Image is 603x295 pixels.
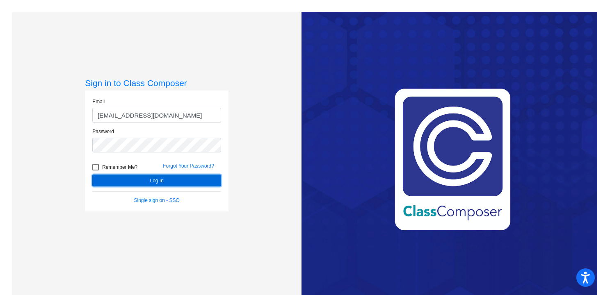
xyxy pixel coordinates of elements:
label: Password [92,128,114,135]
span: Remember Me? [102,162,137,172]
label: Email [92,98,105,105]
a: Forgot Your Password? [163,163,214,169]
h3: Sign in to Class Composer [85,78,228,88]
button: Log In [92,175,221,186]
a: Single sign on - SSO [134,197,180,203]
